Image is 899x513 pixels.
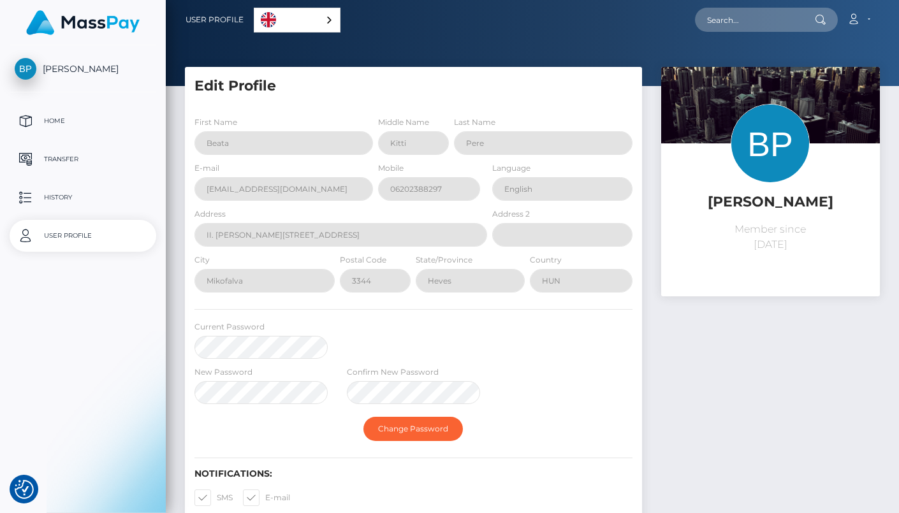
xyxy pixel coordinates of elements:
[194,76,632,96] h5: Edit Profile
[492,208,530,220] label: Address 2
[378,117,429,128] label: Middle Name
[416,254,472,266] label: State/Province
[454,117,495,128] label: Last Name
[254,8,340,32] a: English
[10,63,156,75] span: [PERSON_NAME]
[15,188,151,207] p: History
[254,8,340,33] aside: Language selected: English
[194,321,265,333] label: Current Password
[243,489,290,506] label: E-mail
[671,222,870,252] p: Member since [DATE]
[10,105,156,137] a: Home
[363,417,463,441] button: Change Password
[15,112,151,131] p: Home
[254,8,340,33] div: Language
[194,366,252,378] label: New Password
[194,468,632,479] h6: Notifications:
[10,220,156,252] a: User Profile
[15,150,151,169] p: Transfer
[378,163,404,174] label: Mobile
[194,208,226,220] label: Address
[194,254,210,266] label: City
[26,10,140,35] img: MassPay
[15,226,151,245] p: User Profile
[10,143,156,175] a: Transfer
[194,163,219,174] label: E-mail
[671,192,870,212] h5: [PERSON_NAME]
[530,254,562,266] label: Country
[492,163,530,174] label: Language
[661,67,880,213] img: ...
[194,489,233,506] label: SMS
[695,8,815,32] input: Search...
[15,480,34,499] button: Consent Preferences
[194,117,237,128] label: First Name
[186,6,244,33] a: User Profile
[15,480,34,499] img: Revisit consent button
[10,182,156,213] a: History
[340,254,386,266] label: Postal Code
[347,366,439,378] label: Confirm New Password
